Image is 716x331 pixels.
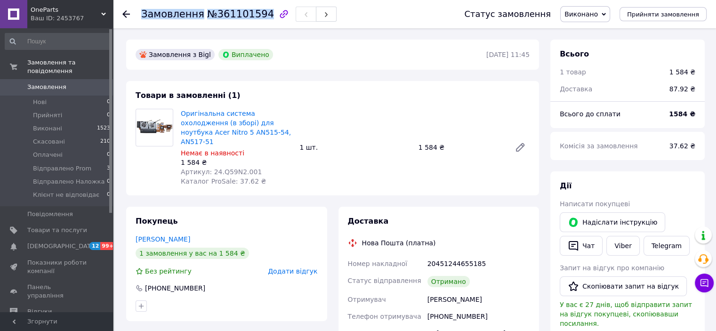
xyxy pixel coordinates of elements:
[181,158,292,167] div: 1 584 ₴
[360,238,438,248] div: Нова Пошта (платна)
[560,110,620,118] span: Всього до сплати
[669,110,695,118] b: 1584 ₴
[107,164,110,173] span: 3
[560,236,603,256] button: Чат
[27,307,52,316] span: Відгуки
[619,7,707,21] button: Прийняти замовлення
[296,141,414,154] div: 1 шт.
[560,181,571,190] span: Дії
[33,164,91,173] span: Відправлено Prom
[564,10,598,18] span: Виконано
[136,117,173,138] img: Оригінальна система охолодження (в зборі) для ноутбука Acer Nitro 5 AN515-54, AN517-51
[33,124,62,133] span: Виконані
[560,276,687,296] button: Скопіювати запит на відгук
[426,255,531,272] div: 20451244655185
[33,111,62,120] span: Прийняті
[27,258,87,275] span: Показники роботи компанії
[27,283,87,300] span: Панель управління
[141,8,204,20] span: Замовлення
[107,98,110,106] span: 0
[560,301,692,327] span: У вас є 27 днів, щоб відправити запит на відгук покупцеві, скопіювавши посилання.
[268,267,317,275] span: Додати відгук
[27,242,97,250] span: [DEMOGRAPHIC_DATA]
[27,226,87,234] span: Товари та послуги
[181,110,291,145] a: Оригінальна система охолодження (в зборі) для ноутбука Acer Nitro 5 AN515-54, AN517-51
[97,124,110,133] span: 1523
[31,6,101,14] span: OneParts
[664,79,701,99] div: 87.92 ₴
[426,308,531,325] div: [PHONE_NUMBER]
[560,49,589,58] span: Всього
[5,33,111,50] input: Пошук
[122,9,130,19] div: Повернутися назад
[107,151,110,159] span: 0
[181,178,266,185] span: Каталог ProSale: 37.62 ₴
[144,283,206,293] div: [PHONE_NUMBER]
[27,58,113,75] span: Замовлення та повідомлення
[100,242,116,250] span: 99+
[464,9,551,19] div: Статус замовлення
[145,267,192,275] span: Без рейтингу
[33,151,63,159] span: Оплачені
[426,291,531,308] div: [PERSON_NAME]
[669,142,695,150] span: 37.62 ₴
[560,85,592,93] span: Доставка
[136,49,215,60] div: Замовлення з Bigl
[560,264,664,272] span: Запит на відгук про компанію
[33,191,99,199] span: Клієнт не відповідає
[348,277,421,284] span: Статус відправлення
[207,8,274,20] span: №361101594
[427,276,470,287] div: Отримано
[33,137,65,146] span: Скасовані
[669,67,695,77] div: 1 584 ₴
[31,14,113,23] div: Ваш ID: 2453767
[218,49,273,60] div: Виплачено
[33,178,105,186] span: Відправлено Наложка
[181,168,262,176] span: Артикул: 24.Q59N2.001
[348,217,389,226] span: Доставка
[136,217,178,226] span: Покупець
[560,200,630,208] span: Написати покупцеві
[136,248,249,259] div: 1 замовлення у вас на 1 584 ₴
[415,141,507,154] div: 1 584 ₴
[606,236,639,256] a: Viber
[348,296,386,303] span: Отримувач
[627,11,699,18] span: Прийняти замовлення
[33,98,47,106] span: Нові
[136,91,241,100] span: Товари в замовленні (1)
[107,111,110,120] span: 0
[560,68,586,76] span: 1 товар
[560,142,638,150] span: Комісія за замовлення
[486,51,530,58] time: [DATE] 11:45
[136,235,190,243] a: [PERSON_NAME]
[695,274,714,292] button: Чат з покупцем
[100,137,110,146] span: 210
[27,210,73,218] span: Повідомлення
[348,313,421,320] span: Телефон отримувача
[107,178,110,186] span: 0
[644,236,690,256] a: Telegram
[89,242,100,250] span: 12
[560,212,665,232] button: Надіслати інструкцію
[348,260,408,267] span: Номер накладної
[27,83,66,91] span: Замовлення
[181,149,244,157] span: Немає в наявності
[107,191,110,199] span: 0
[511,138,530,157] a: Редагувати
